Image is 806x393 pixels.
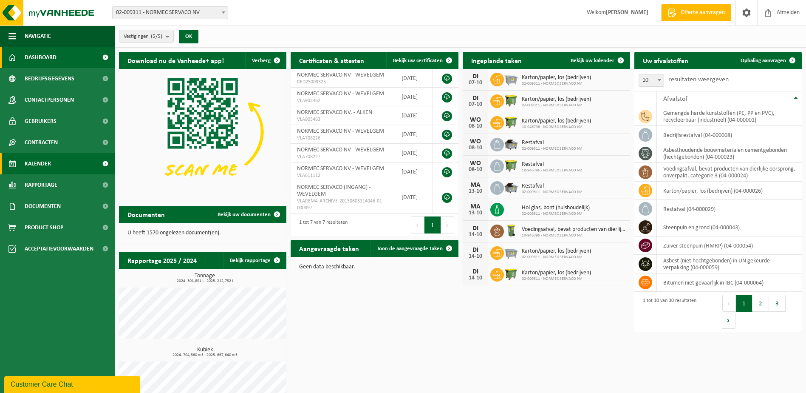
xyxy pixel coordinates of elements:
[522,255,591,260] span: 02-009311 - NORMEC SERVACO NV
[522,205,590,211] span: Hol glas, bont (huishoudelijk)
[657,255,802,273] td: asbest (niet hechtgebonden) in UN gekeurde verpakking (04-000059)
[113,7,228,19] span: 02-009311 - NORMEC SERVACO NV
[522,168,583,173] span: 10-946796 - NORMEC SERVACO NV.
[504,93,518,108] img: WB-1100-HPE-GN-50
[769,295,786,312] button: 3
[119,52,232,68] h2: Download nu de Vanheede+ app!
[297,79,388,85] span: RED25003325
[467,117,484,123] div: WO
[679,9,727,17] span: Offerte aanvragen
[467,247,484,253] div: DI
[606,9,648,16] strong: [PERSON_NAME]
[25,26,51,47] span: Navigatie
[522,190,582,195] span: 02-009311 - NORMEC SERVACO NV
[25,217,63,238] span: Product Shop
[395,69,433,88] td: [DATE]
[571,58,614,63] span: Bekijk uw kalender
[377,246,443,251] span: Toon de aangevraagde taken
[504,267,518,281] img: WB-1100-HPE-GN-50
[661,4,731,21] a: Offerte aanvragen
[370,240,458,257] a: Toon de aangevraagde taken
[291,52,373,68] h2: Certificaten & attesten
[639,74,664,86] span: 10
[119,252,205,268] h2: Rapportage 2025 / 2024
[522,183,582,190] span: Restafval
[522,74,591,81] span: Karton/papier, los (bedrijven)
[504,158,518,173] img: WB-1100-HPE-GN-50
[657,107,802,126] td: gemengde harde kunststoffen (PE, PP en PVC), recycleerbaar (industrieel) (04-000001)
[467,275,484,281] div: 14-10
[467,188,484,194] div: 13-10
[657,182,802,200] td: karton/papier, los (bedrijven) (04-000026)
[297,165,384,172] span: NORMEC SERVACO NV - WEVELGEM
[467,138,484,145] div: WO
[297,198,388,211] span: VLAREMA-ARCHIVE-20130603114046-01-000497
[467,210,484,216] div: 13-10
[467,232,484,238] div: 14-10
[504,180,518,194] img: WB-5000-GAL-GY-01
[297,72,384,78] span: NORMEC SERVACO NV - WEVELGEM
[634,52,697,68] h2: Uw afvalstoffen
[25,132,58,153] span: Contracten
[467,73,484,80] div: DI
[151,34,162,39] count: (5/5)
[741,58,786,63] span: Ophaling aanvragen
[291,240,368,256] h2: Aangevraagde taken
[25,238,93,259] span: Acceptatievoorwaarden
[297,147,384,153] span: NORMEC SERVACO NV - WEVELGEM
[393,58,443,63] span: Bekijk uw certificaten
[522,103,591,108] span: 02-009311 - NORMEC SERVACO NV
[564,52,629,69] a: Bekijk uw kalender
[223,252,286,269] a: Bekijk rapportage
[179,30,198,43] button: OK
[657,236,802,255] td: zuiver steenpuin (HMRP) (04-000054)
[467,253,484,259] div: 14-10
[522,248,591,255] span: Karton/papier, los (bedrijven)
[123,273,286,283] h3: Tonnage
[395,106,433,125] td: [DATE]
[522,161,583,168] span: Restafval
[245,52,286,69] button: Verberg
[522,125,591,130] span: 10-946796 - NORMEC SERVACO NV.
[504,223,518,238] img: WB-0140-HPE-GN-50
[25,68,74,89] span: Bedrijfsgegevens
[123,279,286,283] span: 2024: 301,891 t - 2025: 212,732 t
[218,212,271,217] span: Bekijk uw documenten
[522,276,591,282] span: 02-009311 - NORMEC SERVACO NV
[297,109,372,116] span: NORMEC SERVACO NV. - ALKEN
[119,30,174,43] button: Vestigingen(5/5)
[297,91,384,97] span: NORMEC SERVACO NV - WEVELGEM
[297,97,388,104] span: VLA903462
[467,123,484,129] div: 08-10
[25,47,57,68] span: Dashboard
[25,89,74,111] span: Contactpersonen
[504,137,518,151] img: WB-5000-GAL-GY-01
[124,30,162,43] span: Vestigingen
[522,270,591,276] span: Karton/papier, los (bedrijven)
[119,206,173,222] h2: Documenten
[424,216,441,234] button: 1
[395,181,433,214] td: [DATE]
[522,233,626,238] span: 10-946796 - NORMEC SERVACO NV.
[112,6,228,19] span: 02-009311 - NORMEC SERVACO NV
[722,312,735,329] button: Next
[211,206,286,223] a: Bekijk uw documenten
[504,115,518,129] img: WB-1100-HPE-GN-50
[522,211,590,216] span: 02-009311 - NORMEC SERVACO NV
[657,126,802,144] td: bedrijfsrestafval (04-000008)
[467,160,484,167] div: WO
[395,162,433,181] td: [DATE]
[522,81,591,86] span: 02-009311 - NORMEC SERVACO NV
[297,128,384,134] span: NORMEC SERVACO NV - WEVELGEM
[522,140,582,146] span: Restafval
[504,245,518,259] img: WB-2500-GAL-GY-01
[657,273,802,292] td: bitumen niet gevaarlijk in IBC (04-000064)
[522,96,591,103] span: Karton/papier, los (bedrijven)
[395,144,433,162] td: [DATE]
[25,196,61,217] span: Documenten
[297,172,388,179] span: VLA611112
[467,268,484,275] div: DI
[467,182,484,188] div: MA
[657,144,802,163] td: asbesthoudende bouwmaterialen cementgebonden (hechtgebonden) (04-000023)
